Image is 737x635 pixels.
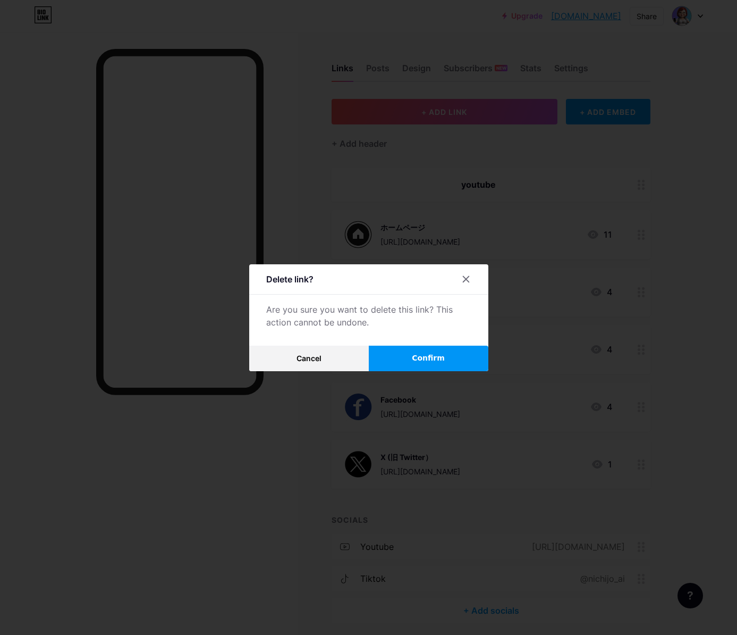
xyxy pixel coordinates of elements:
button: Confirm [369,346,488,371]
span: Cancel [297,354,321,363]
button: Cancel [249,346,369,371]
div: Are you sure you want to delete this link? This action cannot be undone. [266,303,471,329]
span: Confirm [412,353,445,364]
div: Delete link? [266,273,314,286]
